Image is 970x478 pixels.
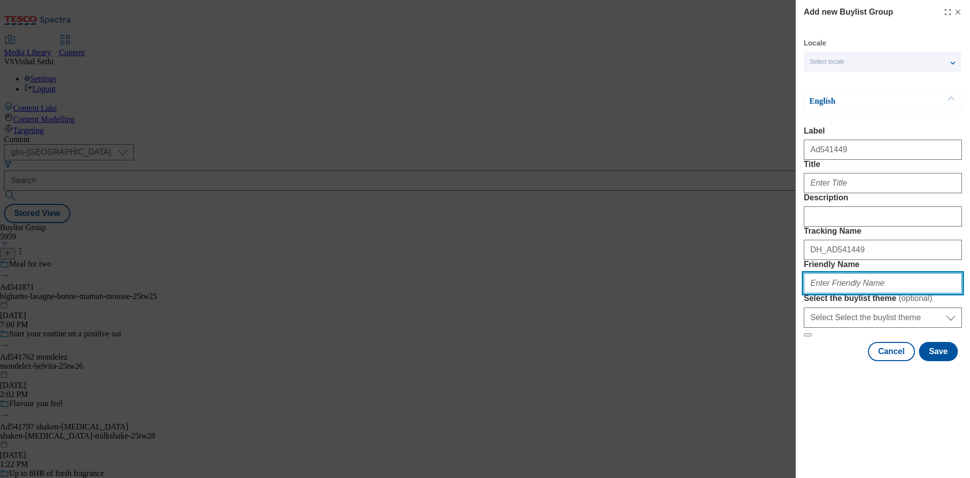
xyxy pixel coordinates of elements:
[804,293,962,303] label: Select the buylist theme
[804,160,962,169] label: Title
[804,126,962,136] label: Label
[804,52,961,72] button: Select locale
[804,240,962,260] input: Enter Tracking Name
[809,96,915,106] p: English
[810,58,844,66] span: Select locale
[804,193,962,202] label: Description
[804,40,826,46] label: Locale
[804,227,962,236] label: Tracking Name
[804,173,962,193] input: Enter Title
[804,273,962,293] input: Enter Friendly Name
[919,342,958,361] button: Save
[899,294,933,302] span: ( optional )
[804,6,893,18] h4: Add new Buylist Group
[804,206,962,227] input: Enter Description
[868,342,914,361] button: Cancel
[804,260,962,269] label: Friendly Name
[804,140,962,160] input: Enter Label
